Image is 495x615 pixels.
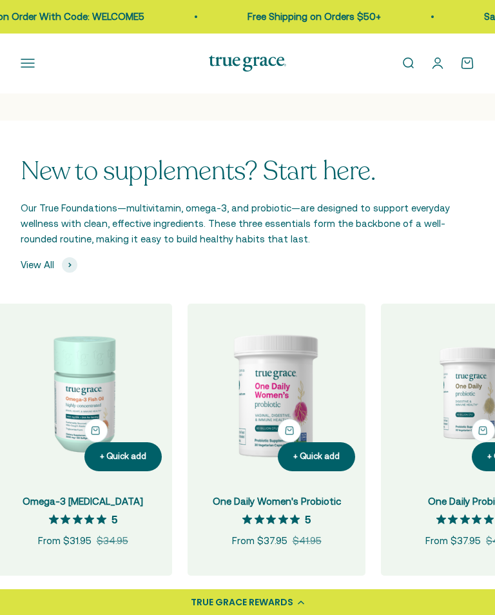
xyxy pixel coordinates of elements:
div: TRUE GRACE REWARDS [191,596,293,609]
img: Daily Probiotic for Women's Vaginal, Digestive, and Immune Support* - 90 Billion CFU at time of m... [188,304,365,482]
a: One Daily Women's Probiotic [213,496,341,507]
sale-price: From $37.95 [232,533,287,549]
a: View All [21,257,77,273]
p: 5 [112,512,117,525]
sale-price: From $37.95 [425,533,481,549]
p: Our True Foundations—multivitamin, omega-3, and probiotic—are designed to support everyday wellne... [21,200,474,247]
span: 5 out of 5 stars rating in total 16 reviews. [49,511,112,529]
button: + Quick add [472,419,495,442]
p: 5 [305,512,311,525]
button: + Quick add [84,419,108,442]
div: + Quick add [100,450,146,464]
button: + Quick add [84,442,162,471]
span: View All [21,257,54,273]
compare-at-price: $34.95 [97,533,128,549]
a: Omega-3 [MEDICAL_DATA] [23,496,143,507]
span: 5 out of 5 stars rating in total 12 reviews. [242,511,305,529]
button: + Quick add [278,442,355,471]
compare-at-price: $41.95 [293,533,322,549]
split-lines: New to supplements? Start here. [21,153,376,188]
sale-price: From $31.95 [38,533,92,549]
div: + Quick add [293,450,340,464]
button: + Quick add [278,419,301,442]
a: Free Shipping on Orders $50+ [247,11,381,22]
